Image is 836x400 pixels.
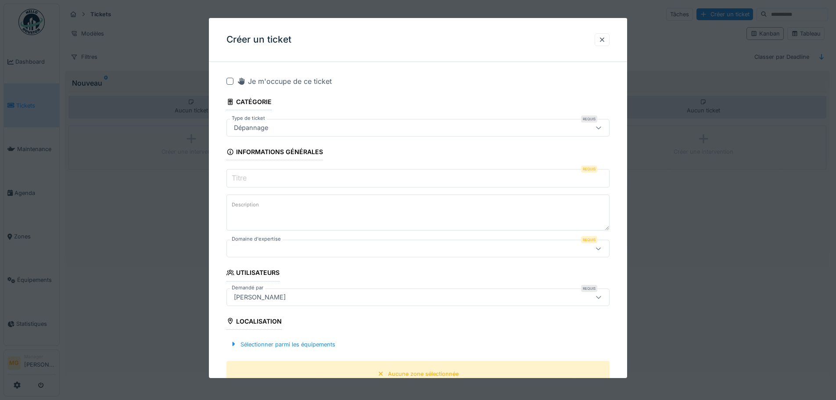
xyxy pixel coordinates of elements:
h3: Créer un ticket [226,34,291,45]
div: Dépannage [230,123,272,133]
label: Demandé par [230,284,265,292]
div: Sélectionner parmi les équipements [226,339,339,350]
div: Requis [581,115,597,123]
label: Description [230,199,261,210]
div: Je m'occupe de ce ticket [237,76,332,86]
div: Requis [581,236,597,243]
div: Aucune zone sélectionnée [388,370,459,378]
div: Catégorie [226,95,272,110]
div: Localisation [226,315,282,330]
div: Requis [581,166,597,173]
div: Utilisateurs [226,266,280,281]
label: Type de ticket [230,115,267,122]
div: Requis [581,285,597,292]
label: Domaine d'expertise [230,235,283,243]
label: Titre [230,173,248,183]
div: Informations générales [226,145,323,160]
div: [PERSON_NAME] [230,292,289,302]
